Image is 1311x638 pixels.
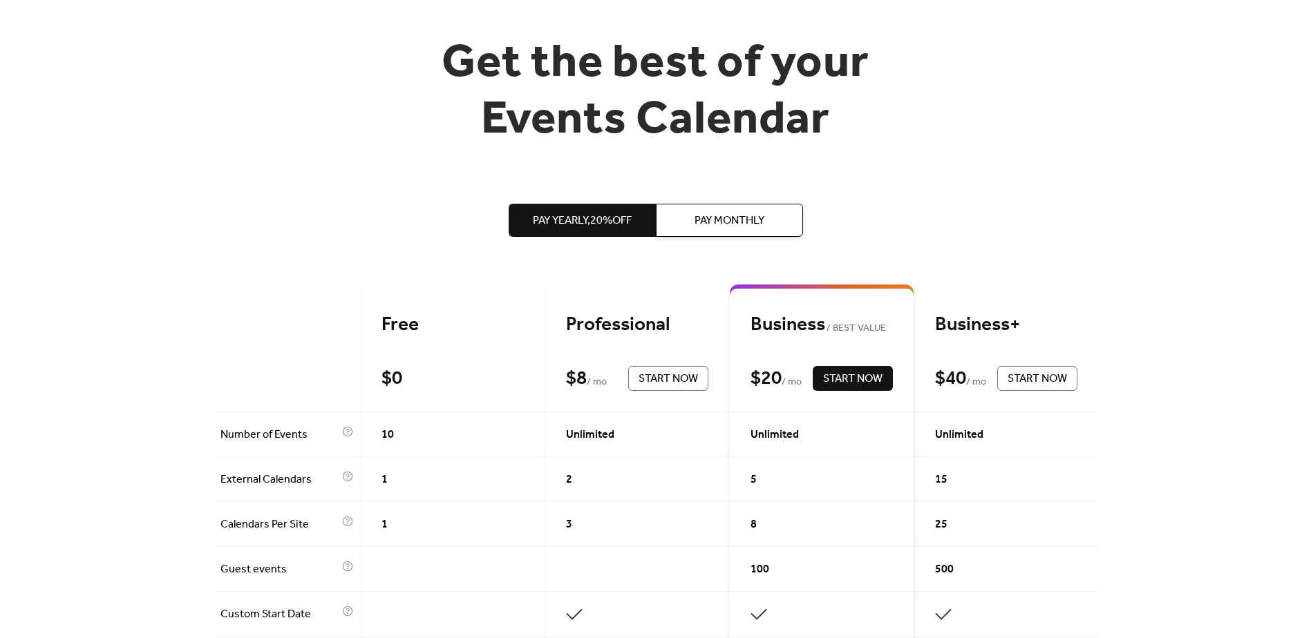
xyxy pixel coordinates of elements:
[935,472,947,488] span: 15
[381,367,402,391] div: $ 0
[751,561,769,578] span: 100
[997,366,1077,391] button: Start Now
[935,367,966,391] div: $ 40
[695,213,764,229] span: Pay Monthly
[751,427,799,443] span: Unlimited
[220,606,339,623] span: Custom Start Date
[751,313,893,337] div: Business
[587,374,607,391] span: / mo
[782,374,802,391] span: / mo
[381,313,524,337] div: Free
[935,427,983,443] span: Unlimited
[751,516,757,533] span: 8
[390,36,921,148] h1: Get the best of your Events Calendar
[1008,371,1067,387] span: Start Now
[509,204,656,237] button: Pay Yearly,20%off
[751,472,757,488] span: 5
[628,366,708,391] button: Start Now
[381,472,388,488] span: 1
[751,367,782,391] div: $ 20
[220,427,339,443] span: Number of Events
[639,371,698,387] span: Start Now
[566,313,708,337] div: Professional
[813,366,893,391] button: Start Now
[220,561,339,578] span: Guest events
[935,313,1077,337] div: Business+
[566,516,572,533] span: 3
[533,213,632,229] span: Pay Yearly, 20% off
[381,427,394,443] span: 10
[823,371,883,387] span: Start Now
[220,516,339,533] span: Calendars Per Site
[566,472,572,488] span: 2
[220,472,339,488] span: External Calendars
[381,516,388,533] span: 1
[966,374,986,391] span: / mo
[566,427,614,443] span: Unlimited
[935,516,947,533] span: 25
[935,561,954,578] span: 500
[566,367,587,391] div: $ 8
[656,204,803,237] button: Pay Monthly
[825,320,887,337] span: BEST VALUE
